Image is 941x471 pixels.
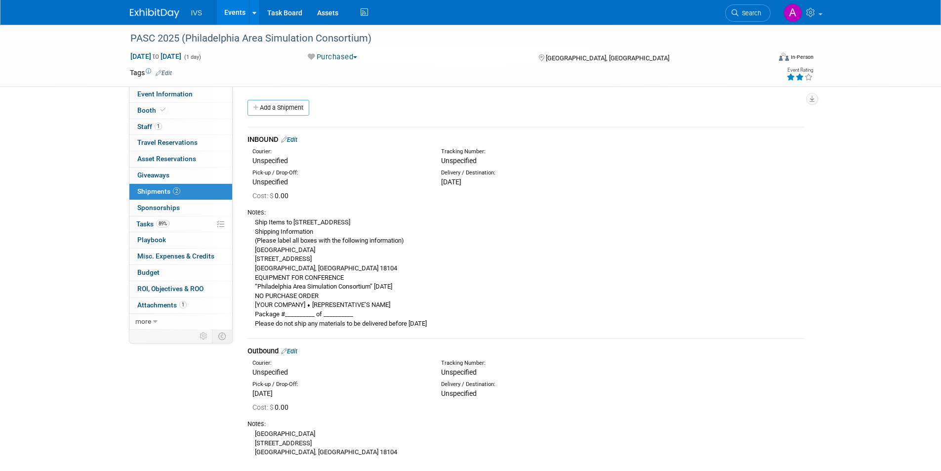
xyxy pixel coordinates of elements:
[135,317,151,325] span: more
[712,51,814,66] div: Event Format
[252,381,426,388] div: Pick-up / Drop-Off:
[252,148,426,156] div: Courier:
[252,403,275,411] span: Cost: $
[136,220,169,228] span: Tasks
[441,148,662,156] div: Tracking Number:
[137,236,166,244] span: Playbook
[212,330,232,343] td: Toggle Event Tabs
[129,265,232,281] a: Budget
[129,168,232,183] a: Giveaways
[252,178,288,186] span: Unspecified
[129,135,232,151] a: Travel Reservations
[441,359,662,367] div: Tracking Number:
[137,285,204,293] span: ROI, Objectives & ROO
[441,157,477,165] span: Unspecified
[151,52,161,60] span: to
[281,136,297,143] a: Edit
[786,68,813,73] div: Event Rating
[247,134,804,145] div: INBOUND
[129,298,232,313] a: Attachments1
[129,119,232,135] a: Staff1
[130,8,179,18] img: ExhibitDay
[441,381,615,388] div: Delivery / Destination:
[129,200,232,216] a: Sponsorships
[191,9,203,17] span: IVS
[183,54,201,60] span: (1 day)
[156,220,169,227] span: 89%
[247,420,804,428] div: Notes:
[137,155,196,163] span: Asset Reservations
[247,217,804,328] div: Ship Items to [STREET_ADDRESS] Shipping Information (Please label all boxes with the following in...
[281,347,297,355] a: Edit
[137,171,169,179] span: Giveaways
[129,103,232,119] a: Booth
[252,156,426,166] div: Unspecified
[137,204,180,212] span: Sponsorships
[129,184,232,200] a: Shipments2
[252,367,426,377] div: Unspecified
[441,177,615,187] div: [DATE]
[247,346,804,356] div: Outbound
[195,330,212,343] td: Personalize Event Tab Strip
[441,169,615,177] div: Delivery / Destination:
[130,68,172,78] td: Tags
[441,368,477,376] span: Unspecified
[252,403,292,411] span: 0.00
[252,192,292,200] span: 0.00
[137,106,167,114] span: Booth
[179,301,187,308] span: 1
[137,90,193,98] span: Event Information
[129,314,232,330] a: more
[252,388,426,398] div: [DATE]
[304,52,361,62] button: Purchased
[129,281,232,297] a: ROI, Objectives & ROO
[738,9,761,17] span: Search
[129,232,232,248] a: Playbook
[247,100,309,116] a: Add a Shipment
[137,138,198,146] span: Travel Reservations
[725,4,771,22] a: Search
[129,86,232,102] a: Event Information
[137,252,214,260] span: Misc. Expenses & Credits
[247,428,804,457] div: [GEOGRAPHIC_DATA] [STREET_ADDRESS] [GEOGRAPHIC_DATA], [GEOGRAPHIC_DATA] 18104
[137,123,162,130] span: Staff
[129,151,232,167] a: Asset Reservations
[441,389,477,397] span: Unspecified
[161,107,165,113] i: Booth reservation complete
[779,53,789,61] img: Format-Inperson.png
[546,54,669,62] span: [GEOGRAPHIC_DATA], [GEOGRAPHIC_DATA]
[137,187,180,195] span: Shipments
[790,53,814,61] div: In-Person
[252,192,275,200] span: Cost: $
[137,301,187,309] span: Attachments
[252,169,426,177] div: Pick-up / Drop-Off:
[129,216,232,232] a: Tasks89%
[127,30,756,47] div: PASC 2025 (Philadelphia Area Simulation Consortium)
[137,268,160,276] span: Budget
[173,187,180,195] span: 2
[129,249,232,264] a: Misc. Expenses & Credits
[252,359,426,367] div: Courier:
[783,3,802,22] img: Aaron Lentscher
[130,52,182,61] span: [DATE] [DATE]
[156,70,172,77] a: Edit
[247,208,804,217] div: Notes:
[155,123,162,130] span: 1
